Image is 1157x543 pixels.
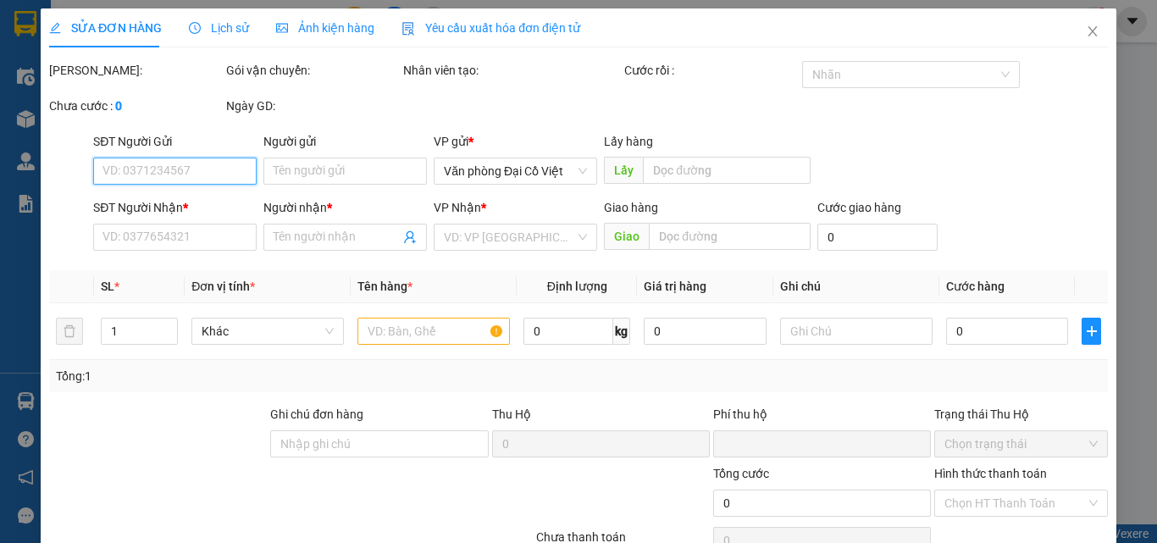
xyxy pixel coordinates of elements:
input: Dọc đường [649,223,810,250]
label: Hình thức thanh toán [934,467,1047,480]
input: VD: Bàn, Ghế [357,318,510,345]
div: [PERSON_NAME]: [49,61,223,80]
span: Giao hàng [604,201,658,214]
th: Ghi chú [773,270,939,303]
span: user-add [403,230,417,244]
span: Lấy hàng [604,135,653,148]
span: Định lượng [546,280,606,293]
span: plus [1082,324,1100,338]
span: Giao [604,223,649,250]
div: Người gửi [263,132,427,151]
span: Lịch sử [189,21,249,35]
div: Tổng: 1 [56,367,448,385]
div: VP gửi [434,132,597,151]
button: delete [56,318,83,345]
span: Văn phòng Đại Cồ Việt [444,158,587,184]
h2: KRVXP8D3 [9,98,136,126]
span: SỬA ĐƠN HÀNG [49,21,162,35]
span: Yêu cầu xuất hóa đơn điện tử [401,21,580,35]
span: VP Nhận [434,201,481,214]
span: Cước hàng [946,280,1005,293]
div: SĐT Người Nhận [93,198,257,217]
div: Trạng thái Thu Hộ [934,405,1108,424]
h2: VP Nhận: Cây xăng Việt Dung [89,98,409,205]
button: plus [1082,318,1101,345]
div: Chưa cước : [49,97,223,115]
b: 0 [115,99,122,113]
div: Người nhận [263,198,427,217]
div: Nhân viên tạo: [403,61,621,80]
span: Tên hàng [357,280,412,293]
span: Thu Hộ [491,407,530,421]
div: Cước rồi : [624,61,798,80]
span: Tổng cước [713,467,769,480]
div: SĐT Người Gửi [93,132,257,151]
label: Ghi chú đơn hàng [270,407,363,421]
b: [PERSON_NAME] [102,40,285,68]
span: picture [276,22,288,34]
span: Giá trị hàng [644,280,706,293]
img: icon [401,22,415,36]
span: SL [101,280,114,293]
div: Phí thu hộ [713,405,931,430]
span: Lấy [604,157,643,184]
span: edit [49,22,61,34]
div: Ngày GD: [226,97,400,115]
div: Gói vận chuyển: [226,61,400,80]
input: Ghi chú đơn hàng [270,430,488,457]
input: Cước giao hàng [817,224,938,251]
span: Khác [202,319,334,344]
span: Ảnh kiện hàng [276,21,374,35]
span: kg [613,318,630,345]
span: close [1086,25,1099,38]
label: Cước giao hàng [817,201,900,214]
input: Dọc đường [643,157,810,184]
span: Đơn vị tính [191,280,255,293]
span: clock-circle [189,22,201,34]
input: Ghi Chú [780,318,933,345]
button: Close [1069,8,1116,56]
span: Chọn trạng thái [944,431,1098,457]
